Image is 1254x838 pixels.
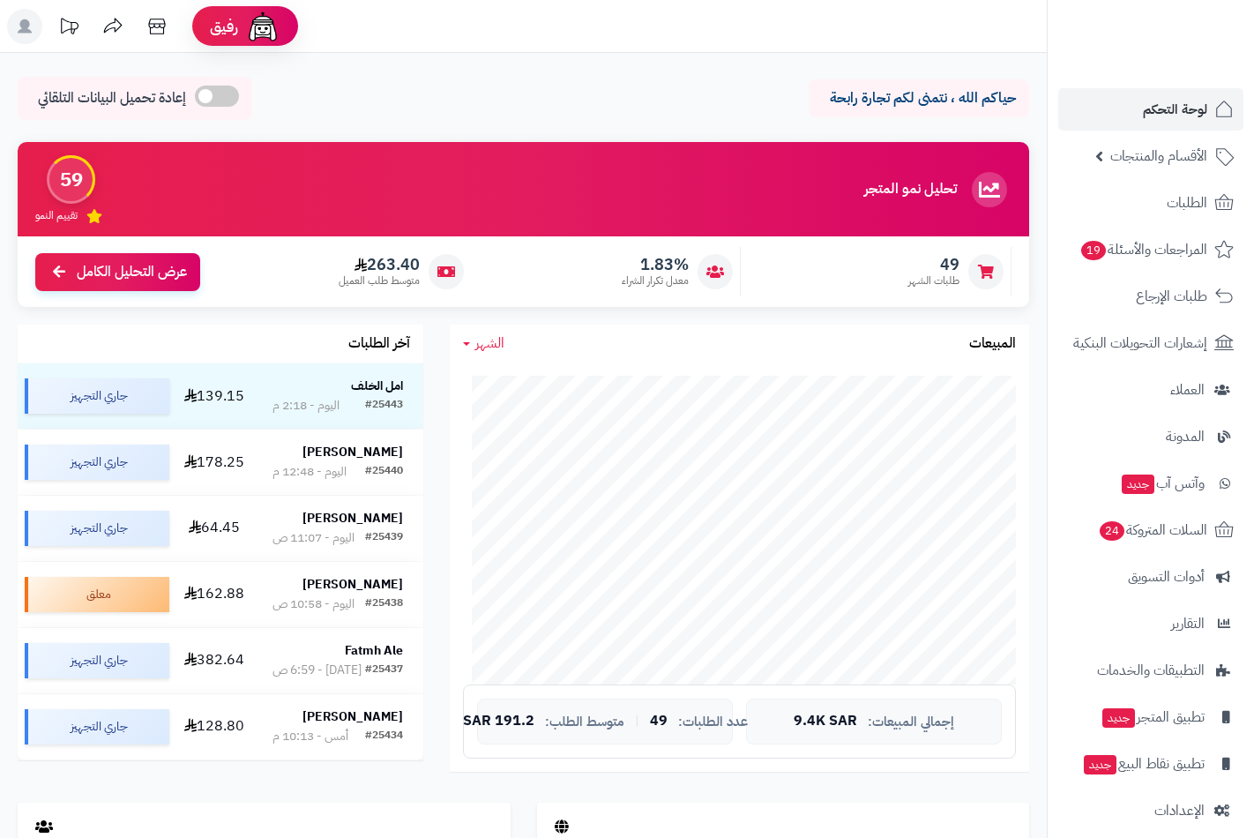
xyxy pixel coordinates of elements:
[1154,798,1205,823] span: الإعدادات
[38,88,186,108] span: إعادة تحميل البيانات التلقائي
[176,628,252,693] td: 382.64
[1058,228,1243,271] a: المراجعات والأسئلة19
[1110,144,1207,168] span: الأقسام والمنتجات
[1058,275,1243,318] a: طلبات الإرجاع
[1058,182,1243,224] a: الطلبات
[1058,696,1243,738] a: تطبيق المتجرجديد
[272,397,340,415] div: اليوم - 2:18 م
[176,562,252,627] td: 162.88
[302,443,403,461] strong: [PERSON_NAME]
[1079,237,1207,262] span: المراجعات والأسئلة
[969,336,1016,352] h3: المبيعات
[1058,602,1243,645] a: التقارير
[1058,462,1243,505] a: وآتس آبجديد
[1084,755,1116,774] span: جديد
[1058,743,1243,785] a: تطبيق نقاط البيعجديد
[25,577,169,612] div: معلق
[365,397,403,415] div: #25443
[365,728,403,745] div: #25434
[475,333,504,354] span: الشهر
[272,662,362,679] div: [DATE] - 6:59 ص
[794,714,857,730] span: 9.4K SAR
[1099,520,1125,542] span: 24
[1080,240,1107,261] span: 19
[351,377,403,395] strong: امل الخلف
[176,694,252,759] td: 128.80
[1058,415,1243,458] a: المدونة
[25,445,169,480] div: جاري التجهيز
[302,575,403,594] strong: [PERSON_NAME]
[245,9,280,44] img: ai-face.png
[1134,25,1237,62] img: logo-2.png
[1128,565,1205,589] span: أدوات التسويق
[1097,658,1205,683] span: التطبيقات والخدمات
[365,662,403,679] div: #25437
[25,709,169,744] div: جاري التجهيز
[1136,284,1207,309] span: طلبات الإرجاع
[272,529,355,547] div: اليوم - 11:07 ص
[35,253,200,291] a: عرض التحليل الكامل
[25,511,169,546] div: جاري التجهيز
[25,643,169,678] div: جاري التجهيز
[365,595,403,613] div: #25438
[1058,649,1243,692] a: التطبيقات والخدمات
[1058,369,1243,411] a: العملاء
[650,714,668,730] span: 49
[176,496,252,561] td: 64.45
[176,363,252,429] td: 139.15
[272,463,347,481] div: اليوم - 12:48 م
[463,714,534,730] span: 191.2 SAR
[47,9,91,49] a: تحديثات المنصة
[463,333,504,354] a: الشهر
[1058,509,1243,551] a: السلات المتروكة24
[1101,705,1205,730] span: تطبيق المتجر
[1120,471,1205,496] span: وآتس آب
[302,707,403,726] strong: [PERSON_NAME]
[365,529,403,547] div: #25439
[345,641,403,660] strong: Fatmh Ale
[908,255,959,274] span: 49
[176,430,252,495] td: 178.25
[908,273,959,288] span: طلبات الشهر
[1073,331,1207,355] span: إشعارات التحويلات البنكية
[868,715,954,730] span: إجمالي المبيعات:
[1058,556,1243,598] a: أدوات التسويق
[1102,708,1135,728] span: جديد
[1058,322,1243,364] a: إشعارات التحويلات البنكية
[1098,518,1207,542] span: السلات المتروكة
[1058,88,1243,131] a: لوحة التحكم
[348,336,410,352] h3: آخر الطلبات
[1082,752,1205,776] span: تطبيق نقاط البيع
[77,262,187,282] span: عرض التحليل الكامل
[272,595,355,613] div: اليوم - 10:58 ص
[35,208,78,223] span: تقييم النمو
[1170,378,1205,402] span: العملاء
[545,715,624,730] span: متوسط الطلب:
[822,88,1016,108] p: حياكم الله ، نتمنى لكم تجارة رابحة
[1143,97,1207,122] span: لوحة التحكم
[339,255,420,274] span: 263.40
[678,715,748,730] span: عدد الطلبات:
[25,378,169,414] div: جاري التجهيز
[302,509,403,527] strong: [PERSON_NAME]
[272,728,348,745] div: أمس - 10:13 م
[1167,191,1207,215] span: الطلبات
[622,255,689,274] span: 1.83%
[1058,789,1243,832] a: الإعدادات
[622,273,689,288] span: معدل تكرار الشراء
[864,182,957,198] h3: تحليل نمو المتجر
[1166,424,1205,449] span: المدونة
[339,273,420,288] span: متوسط طلب العميل
[635,715,639,728] span: |
[1171,611,1205,636] span: التقارير
[365,463,403,481] div: #25440
[210,16,238,37] span: رفيق
[1122,475,1154,494] span: جديد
